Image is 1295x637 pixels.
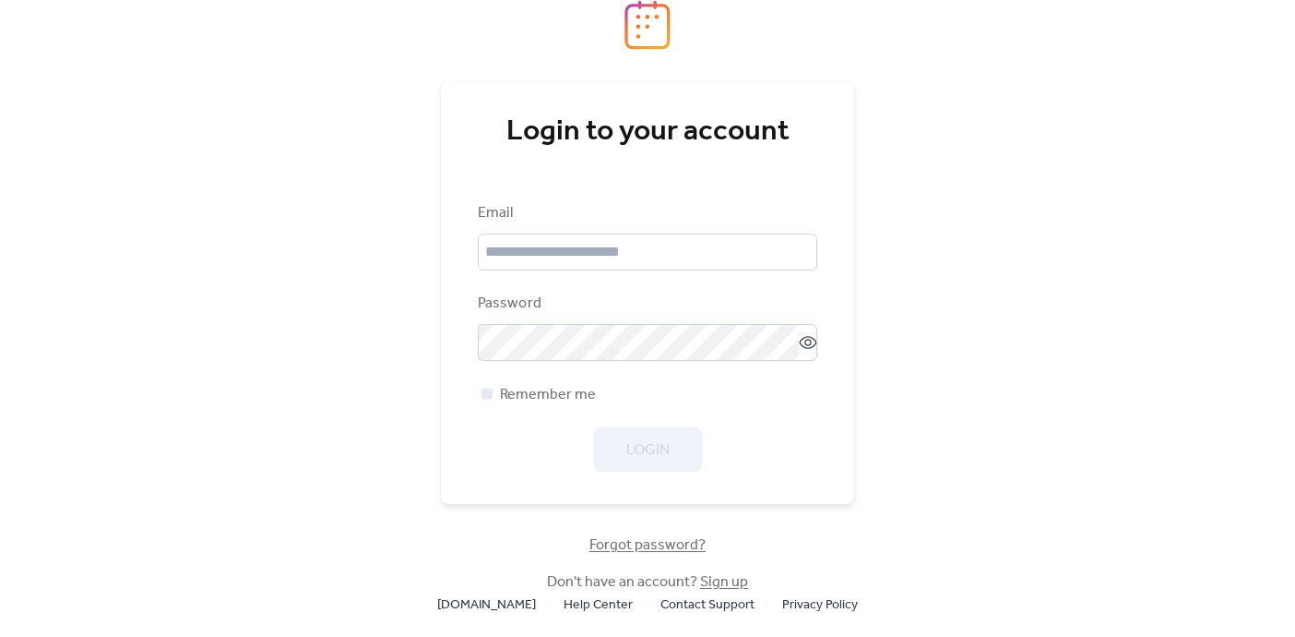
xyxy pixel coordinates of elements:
span: Don't have an account? [547,571,748,594]
div: Password [478,293,814,315]
a: Help Center [564,593,633,616]
span: Help Center [564,595,633,617]
a: Sign up [700,568,748,596]
div: Login to your account [478,114,817,150]
a: Contact Support [660,593,754,616]
span: Forgot password? [589,535,706,557]
span: [DOMAIN_NAME] [437,595,536,617]
span: Privacy Policy [782,595,858,617]
div: Email [478,202,814,224]
span: Contact Support [660,595,754,617]
a: Privacy Policy [782,593,858,616]
a: Forgot password? [589,540,706,550]
a: [DOMAIN_NAME] [437,593,536,616]
span: Remember me [500,384,596,406]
